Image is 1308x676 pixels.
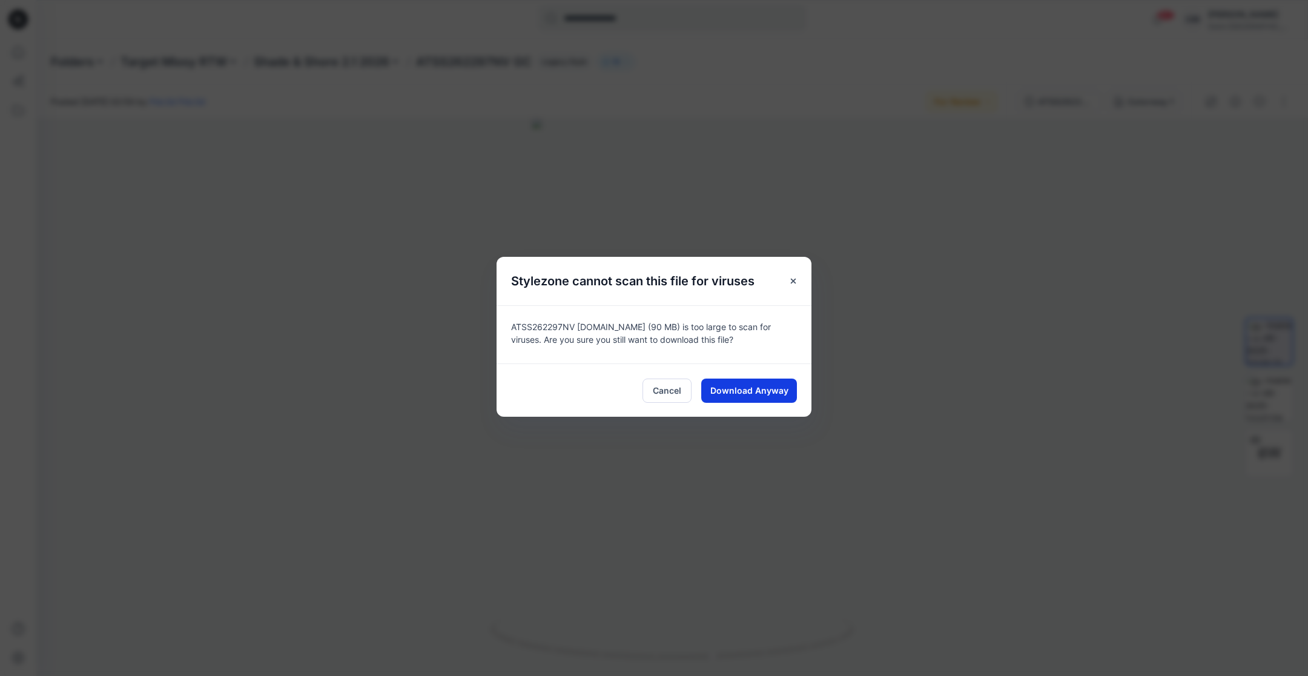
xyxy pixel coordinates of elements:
[653,384,681,397] span: Cancel
[497,257,769,305] h5: Stylezone cannot scan this file for viruses
[497,305,811,363] div: ATSS262297NV [DOMAIN_NAME] (90 MB) is too large to scan for viruses. Are you sure you still want ...
[701,379,797,403] button: Download Anyway
[782,270,804,292] button: Close
[642,379,692,403] button: Cancel
[710,384,788,397] span: Download Anyway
